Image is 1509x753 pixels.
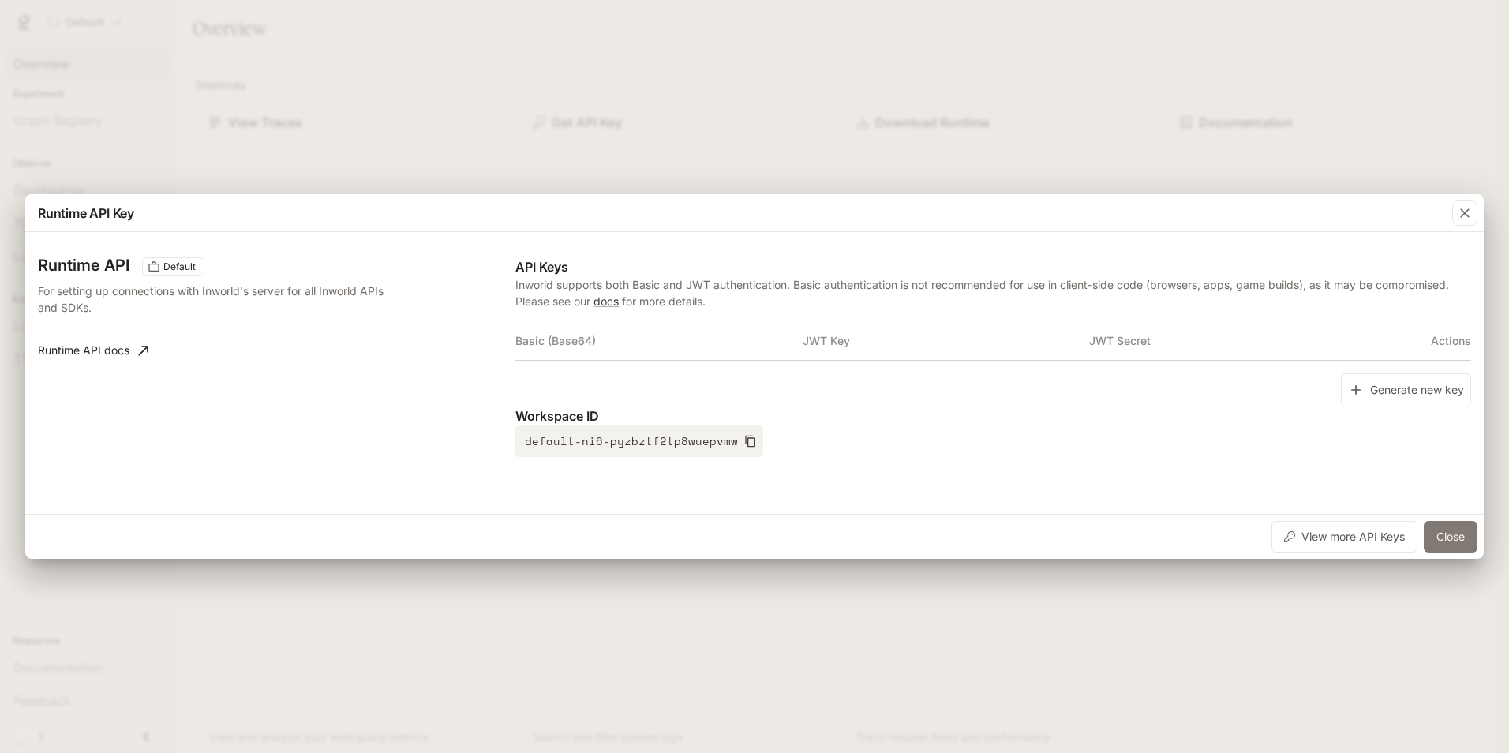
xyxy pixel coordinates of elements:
[515,406,1471,425] p: Workspace ID
[1271,521,1417,553] button: View more API Keys
[38,204,134,223] p: Runtime API Key
[593,294,619,308] a: docs
[803,322,1089,360] th: JWT Key
[38,257,129,273] h3: Runtime API
[32,335,155,366] a: Runtime API docs
[142,257,204,276] div: These keys will apply to your current workspace only
[38,283,387,316] p: For setting up connections with Inworld's server for all Inworld APIs and SDKs.
[515,425,763,457] button: default-ni6-pyzbztf2tp8wuepvmw
[515,322,802,360] th: Basic (Base64)
[1341,373,1471,407] button: Generate new key
[1089,322,1376,360] th: JWT Secret
[515,276,1471,309] p: Inworld supports both Basic and JWT authentication. Basic authentication is not recommended for u...
[1376,322,1471,360] th: Actions
[515,257,1471,276] p: API Keys
[157,260,202,274] span: Default
[1424,521,1477,553] button: Close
